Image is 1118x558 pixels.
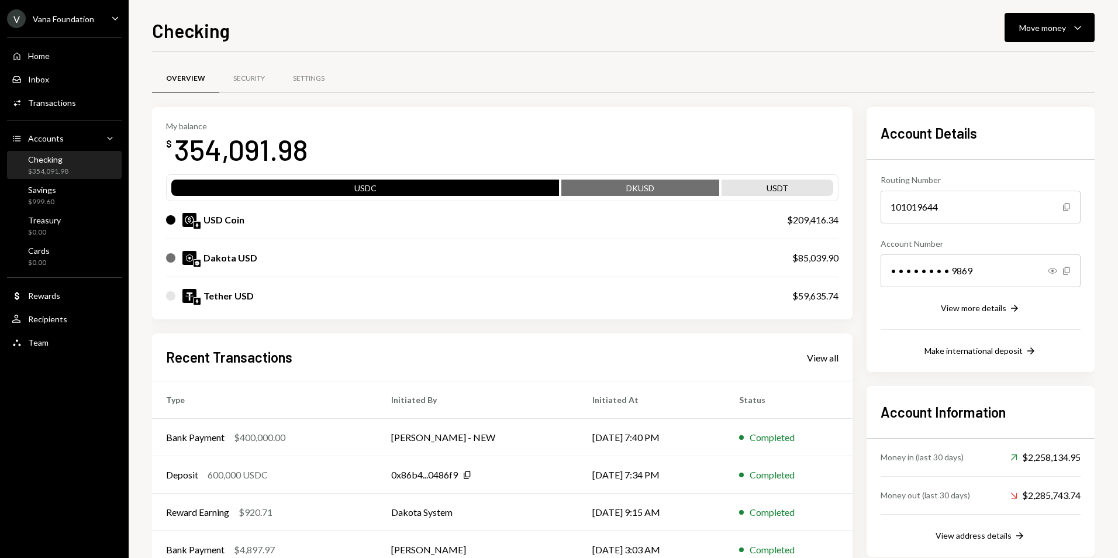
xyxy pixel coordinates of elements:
[152,19,230,42] h1: Checking
[725,381,853,419] th: Status
[881,123,1081,143] h2: Account Details
[28,98,76,108] div: Transactions
[7,92,122,113] a: Transactions
[203,213,244,227] div: USD Coin
[182,251,196,265] img: DKUSD
[881,489,970,501] div: Money out (last 30 days)
[1010,450,1081,464] div: $2,258,134.95
[208,468,268,482] div: 600,000 USDC
[28,185,56,195] div: Savings
[166,430,225,445] div: Bank Payment
[28,246,50,256] div: Cards
[182,213,196,227] img: USDC
[33,14,94,24] div: Vana Foundation
[1005,13,1095,42] button: Move money
[219,64,279,94] a: Security
[152,381,377,419] th: Type
[807,351,838,364] a: View all
[28,337,49,347] div: Team
[194,298,201,305] img: ethereum-mainnet
[166,347,292,367] h2: Recent Transactions
[881,451,964,463] div: Money in (last 30 days)
[166,121,308,131] div: My balance
[7,181,122,209] a: Savings$999.60
[881,237,1081,250] div: Account Number
[578,456,724,494] td: [DATE] 7:34 PM
[787,213,838,227] div: $209,416.34
[7,151,122,179] a: Checking$354,091.98
[233,74,265,84] div: Security
[152,64,219,94] a: Overview
[936,530,1026,543] button: View address details
[1010,488,1081,502] div: $2,285,743.74
[28,258,50,268] div: $0.00
[234,430,285,445] div: $400,000.00
[7,45,122,66] a: Home
[203,251,257,265] div: Dakota USD
[28,291,60,301] div: Rewards
[792,289,838,303] div: $59,635.74
[807,352,838,364] div: View all
[7,212,122,240] a: Treasury$0.00
[166,505,229,519] div: Reward Earning
[377,494,579,531] td: Dakota System
[166,543,225,557] div: Bank Payment
[28,215,61,225] div: Treasury
[792,251,838,265] div: $85,039.90
[924,346,1023,356] div: Make international deposit
[1019,22,1066,34] div: Move money
[750,505,795,519] div: Completed
[28,74,49,84] div: Inbox
[171,182,559,198] div: USDC
[391,468,458,482] div: 0x86b4...0486f9
[234,543,275,557] div: $4,897.97
[941,303,1006,313] div: View more details
[881,402,1081,422] h2: Account Information
[377,381,579,419] th: Initiated By
[28,197,56,207] div: $999.60
[166,138,172,150] div: $
[881,254,1081,287] div: • • • • • • • • 9869
[166,74,205,84] div: Overview
[174,131,308,168] div: 354,091.98
[194,260,201,267] img: base-mainnet
[28,228,61,237] div: $0.00
[182,289,196,303] img: USDT
[28,51,50,61] div: Home
[28,167,68,177] div: $354,091.98
[936,531,1012,540] div: View address details
[239,505,272,519] div: $920.71
[750,430,795,445] div: Completed
[293,74,325,84] div: Settings
[166,468,198,482] div: Deposit
[28,154,68,164] div: Checking
[7,308,122,329] a: Recipients
[7,68,122,89] a: Inbox
[750,468,795,482] div: Completed
[881,174,1081,186] div: Routing Number
[194,222,201,229] img: ethereum-mainnet
[28,314,67,324] div: Recipients
[7,9,26,28] div: V
[28,133,64,143] div: Accounts
[7,332,122,353] a: Team
[578,494,724,531] td: [DATE] 9:15 AM
[7,128,122,149] a: Accounts
[881,191,1081,223] div: 101019644
[7,285,122,306] a: Rewards
[924,345,1037,358] button: Make international deposit
[203,289,254,303] div: Tether USD
[279,64,339,94] a: Settings
[377,419,579,456] td: [PERSON_NAME] - NEW
[561,182,719,198] div: DKUSD
[941,302,1020,315] button: View more details
[750,543,795,557] div: Completed
[578,381,724,419] th: Initiated At
[7,242,122,270] a: Cards$0.00
[578,419,724,456] td: [DATE] 7:40 PM
[722,182,833,198] div: USDT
